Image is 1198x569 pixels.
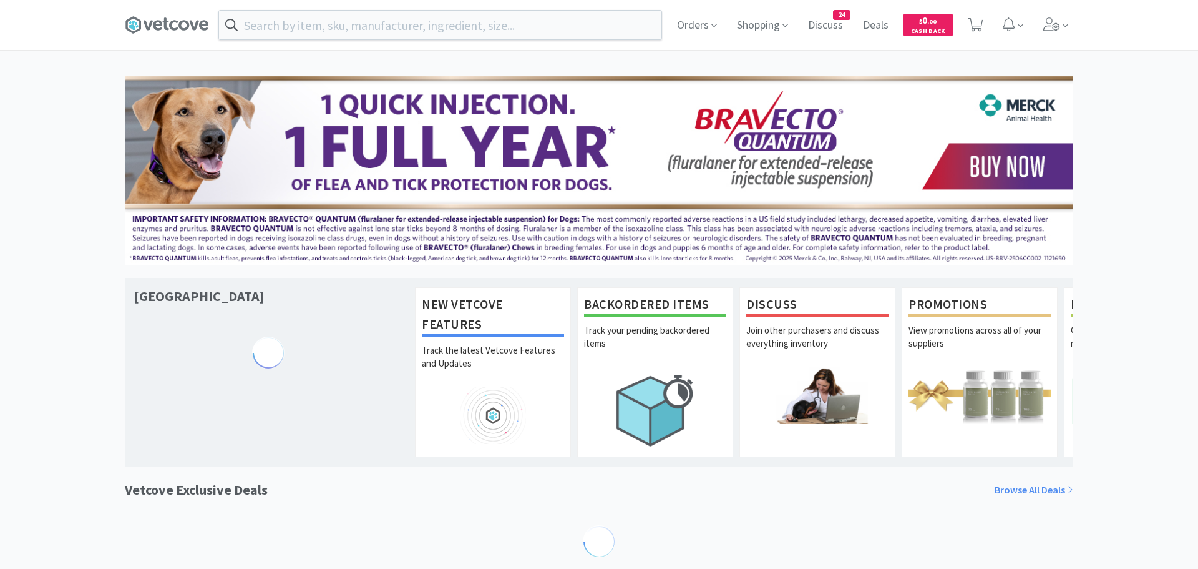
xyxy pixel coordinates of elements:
[746,324,889,367] p: Join other purchasers and discuss everything inventory
[995,482,1073,498] a: Browse All Deals
[584,324,726,367] p: Track your pending backordered items
[902,287,1058,457] a: PromotionsView promotions across all of your suppliers
[834,11,850,19] span: 24
[908,324,1051,367] p: View promotions across all of your suppliers
[927,17,937,26] span: . 00
[908,294,1051,317] h1: Promotions
[584,367,726,453] img: hero_backorders.png
[125,479,268,501] h1: Vetcove Exclusive Deals
[858,20,894,31] a: Deals
[903,8,953,42] a: $0.00Cash Back
[919,14,937,26] span: 0
[739,287,895,457] a: DiscussJoin other purchasers and discuss everything inventory
[219,11,661,39] input: Search by item, sku, manufacturer, ingredient, size...
[415,287,571,457] a: New Vetcove FeaturesTrack the latest Vetcove Features and Updates
[422,344,564,387] p: Track the latest Vetcove Features and Updates
[577,287,733,457] a: Backordered ItemsTrack your pending backordered items
[911,28,945,36] span: Cash Back
[422,294,564,337] h1: New Vetcove Features
[803,20,848,31] a: Discuss24
[746,294,889,317] h1: Discuss
[746,367,889,424] img: hero_discuss.png
[422,387,564,444] img: hero_feature_roadmap.png
[125,76,1073,265] img: 3ffb5edee65b4d9ab6d7b0afa510b01f.jpg
[919,17,922,26] span: $
[908,367,1051,424] img: hero_promotions.png
[134,287,264,305] h1: [GEOGRAPHIC_DATA]
[584,294,726,317] h1: Backordered Items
